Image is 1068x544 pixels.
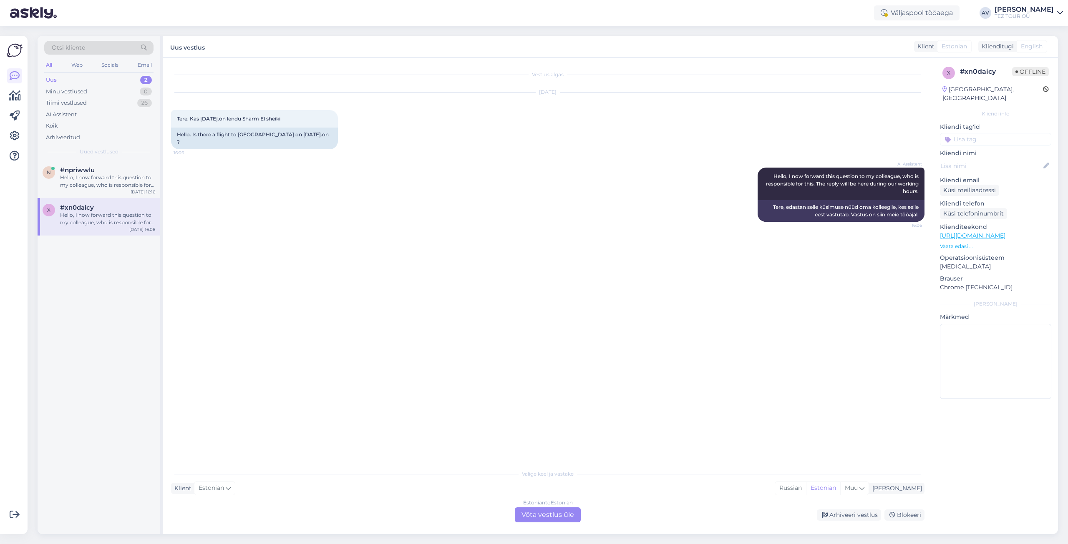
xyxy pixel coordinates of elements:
span: Muu [845,484,858,491]
label: Uus vestlus [170,41,205,52]
div: Võta vestlus üle [515,507,581,522]
div: Russian [775,482,806,494]
p: [MEDICAL_DATA] [940,262,1051,271]
span: x [47,207,50,213]
span: 16:06 [174,150,205,156]
div: Estonian [806,482,840,494]
div: Küsi meiliaadressi [940,185,999,196]
div: # xn0daicy [960,67,1012,77]
span: Otsi kliente [52,43,85,52]
div: [DATE] 16:06 [129,226,155,233]
span: Estonian [199,484,224,493]
div: 26 [137,99,152,107]
div: AV [980,7,991,19]
span: n [47,169,51,175]
div: Klienditugi [978,42,1014,51]
div: [PERSON_NAME] [869,484,922,493]
div: Minu vestlused [46,88,87,96]
div: Küsi telefoninumbrit [940,208,1007,219]
div: Hello, I now forward this question to my colleague, who is responsible for this. The reply will b... [60,174,155,189]
span: x [947,70,950,76]
p: Vaata edasi ... [940,243,1051,250]
span: Offline [1012,67,1049,76]
div: Klient [171,484,191,493]
span: Uued vestlused [80,148,118,155]
div: AI Assistent [46,110,77,119]
div: Web [70,60,84,70]
div: Vestlus algas [171,71,924,78]
div: 2 [140,76,152,84]
span: 16:06 [891,222,922,228]
span: Hello, I now forward this question to my colleague, who is responsible for this. The reply will b... [766,173,920,194]
div: Uus [46,76,57,84]
input: Lisa tag [940,133,1051,145]
div: Väljaspool tööaega [874,5,960,20]
p: Kliendi telefon [940,199,1051,208]
div: 0 [140,88,152,96]
div: TEZ TOUR OÜ [995,13,1054,20]
div: Tiimi vestlused [46,99,87,107]
div: Blokeeri [884,509,924,521]
div: [PERSON_NAME] [995,6,1054,13]
div: Arhiveeri vestlus [817,509,881,521]
div: Kõik [46,122,58,130]
span: #xn0daicy [60,204,94,211]
span: English [1021,42,1043,51]
div: Hello. Is there a flight to [GEOGRAPHIC_DATA] on [DATE].on ? [171,128,338,149]
div: Socials [100,60,120,70]
span: Estonian [942,42,967,51]
div: Valige keel ja vastake [171,470,924,478]
div: Estonian to Estonian [523,499,573,506]
p: Operatsioonisüsteem [940,253,1051,262]
div: Hello, I now forward this question to my colleague, who is responsible for this. The reply will b... [60,211,155,226]
span: Tere. Kas [DATE].on lendu Sharm El sheiki [177,115,280,122]
div: [GEOGRAPHIC_DATA], [GEOGRAPHIC_DATA] [942,85,1043,103]
input: Lisa nimi [940,161,1042,170]
span: #npriwwlu [60,166,95,174]
div: Tere, edastan selle küsimuse nüüd oma kolleegile, kes selle eest vastutab. Vastus on siin meie tö... [758,200,924,222]
div: Kliendi info [940,110,1051,118]
p: Kliendi email [940,176,1051,185]
p: Chrome [TECHNICAL_ID] [940,283,1051,292]
a: [URL][DOMAIN_NAME] [940,232,1005,239]
span: AI Assistent [891,161,922,167]
a: [PERSON_NAME]TEZ TOUR OÜ [995,6,1063,20]
div: [DATE] 16:16 [131,189,155,195]
img: Askly Logo [7,43,23,58]
div: [DATE] [171,88,924,96]
p: Klienditeekond [940,223,1051,231]
p: Kliendi tag'id [940,123,1051,131]
div: [PERSON_NAME] [940,300,1051,308]
div: Email [136,60,154,70]
div: All [44,60,54,70]
div: Klient [914,42,934,51]
p: Brauser [940,274,1051,283]
p: Kliendi nimi [940,149,1051,158]
div: Arhiveeritud [46,133,80,142]
p: Märkmed [940,313,1051,321]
